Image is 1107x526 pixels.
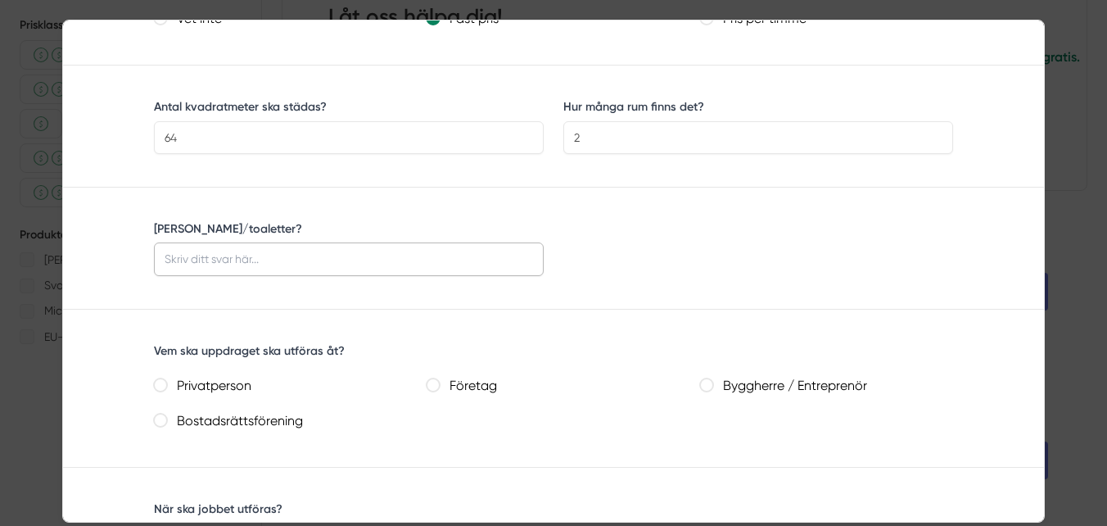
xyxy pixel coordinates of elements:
[440,374,680,398] label: Företag
[563,121,953,154] input: Skriv ditt svar här...
[154,222,302,235] label: [PERSON_NAME]/toaletter?
[713,374,953,398] label: Byggherre / Entreprenör
[167,410,407,433] label: Bostadsrättsförening
[154,121,544,154] input: Skriv ditt svar här...
[154,243,544,275] input: Skriv ditt svar här...
[154,344,345,357] label: Vem ska uppdraget ska utföras åt?
[167,374,407,398] label: Privatperson
[154,100,327,113] label: Antal kvadratmeter ska städas?
[154,502,282,515] label: När ska jobbet utföras?
[563,100,704,113] label: Hur många rum finns det?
